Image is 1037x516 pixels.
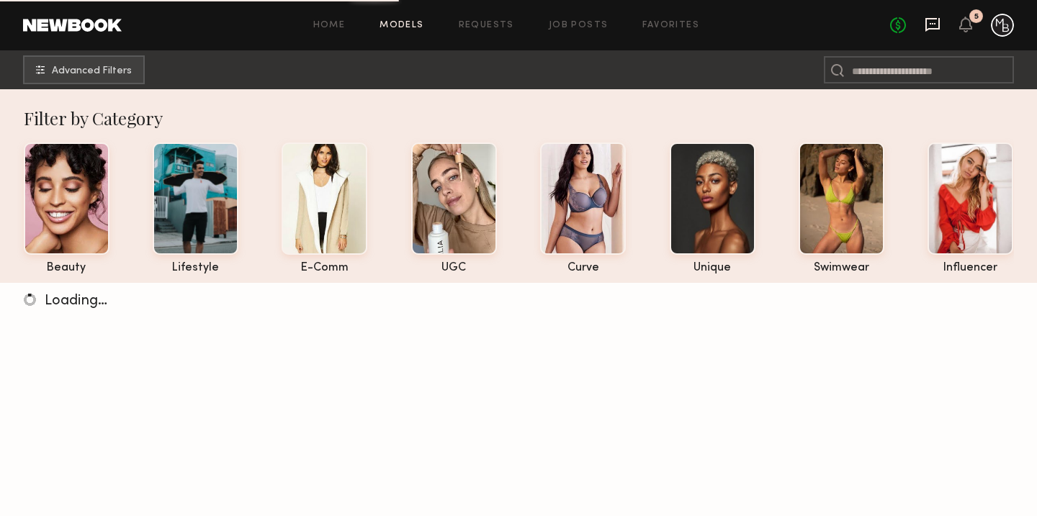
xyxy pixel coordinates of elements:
span: Loading… [45,294,107,308]
div: beauty [24,262,109,274]
div: unique [670,262,755,274]
div: UGC [411,262,497,274]
button: Advanced Filters [23,55,145,84]
div: Filter by Category [24,107,1014,130]
a: Models [380,21,423,30]
a: Requests [459,21,514,30]
a: Favorites [642,21,699,30]
a: Home [313,21,346,30]
a: Job Posts [549,21,609,30]
div: 5 [974,13,979,21]
div: influencer [928,262,1013,274]
div: swimwear [799,262,884,274]
div: e-comm [282,262,367,274]
span: Advanced Filters [52,66,132,76]
div: lifestyle [153,262,238,274]
div: curve [540,262,626,274]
